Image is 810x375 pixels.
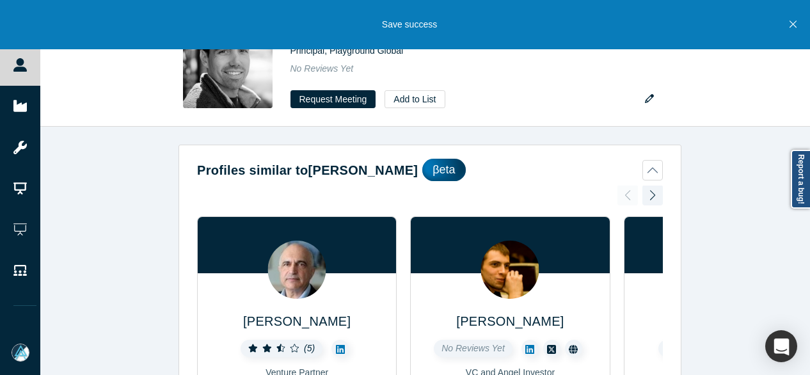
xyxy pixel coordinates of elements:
button: Add to List [385,90,445,108]
img: Peter Zhegin's Profile Image [481,241,539,299]
img: Justin Ernest's Profile Image [183,19,273,108]
img: Igor Semenov's Profile Image [268,241,326,299]
button: Profiles similar to[PERSON_NAME]βeta [197,159,663,181]
a: Report a bug! [791,150,810,209]
p: Save success [382,18,437,31]
span: No Reviews Yet [290,63,354,74]
span: No Reviews Yet [441,343,505,353]
a: [PERSON_NAME] [243,314,351,328]
img: Mia Scott's Account [12,344,29,362]
h2: Profiles similar to [PERSON_NAME] [197,161,418,180]
span: Principal, Playground Global [290,45,404,56]
i: ( 5 ) [304,343,315,353]
a: [PERSON_NAME] [456,314,564,328]
button: Request Meeting [290,90,376,108]
div: βeta [422,159,465,181]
